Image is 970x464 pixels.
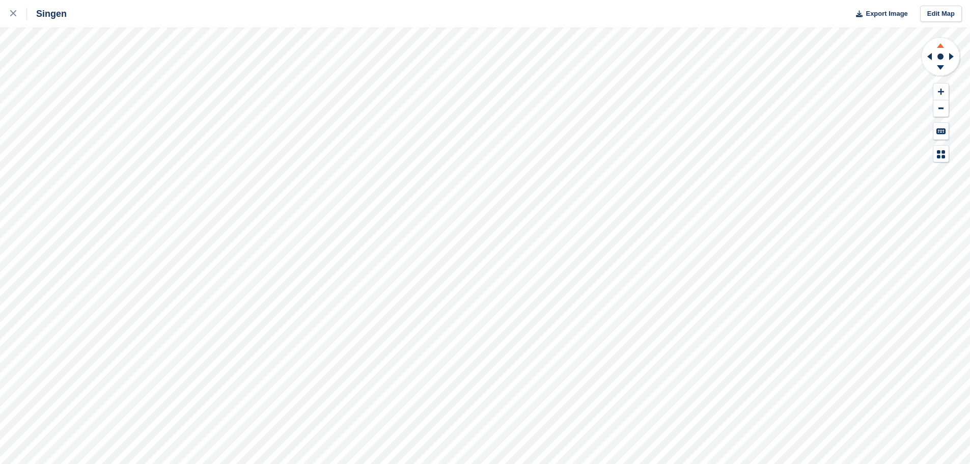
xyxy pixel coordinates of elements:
div: Singen [27,8,67,20]
span: Export Image [866,9,907,19]
button: Map Legend [933,146,949,162]
button: Zoom Out [933,100,949,117]
button: Zoom In [933,84,949,100]
button: Keyboard Shortcuts [933,123,949,140]
a: Edit Map [920,6,962,22]
button: Export Image [850,6,908,22]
